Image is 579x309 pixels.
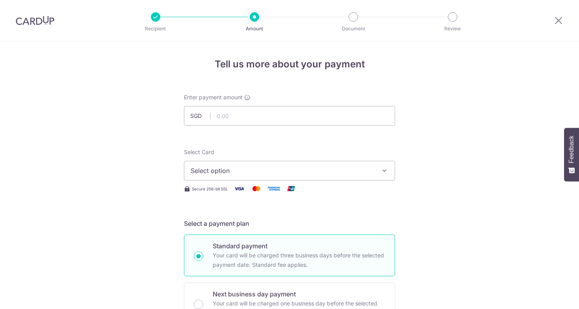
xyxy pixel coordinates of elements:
img: Union Pay [283,184,299,194]
p: Review [423,25,482,33]
p: Your card will be charged three business days before the selected payment date. Standard fee appl... [213,251,385,270]
button: Select option [184,161,395,181]
img: CardUp [16,16,54,25]
img: Mastercard [249,184,264,194]
h5: Select a payment plan [184,219,395,228]
img: Visa [231,184,247,194]
button: Feedback - Show survey [564,128,579,181]
span: Secure 256-bit SSL [192,186,228,192]
p: Next business day payment [213,289,385,299]
span: Select option [191,166,374,175]
p: Document [324,25,382,33]
span: Enter payment amount [184,93,243,101]
iframe: Opens a widget where you can find more information [528,285,571,305]
input: 0.00 [184,106,395,126]
img: American Express [266,184,282,194]
p: Recipient [126,25,185,33]
span: SGD [190,112,211,120]
span: translation missing: en.payables.payment_networks.credit_card.summary.labels.select_card [184,149,214,155]
p: Standard payment [213,241,385,251]
span: Feedback [568,136,575,163]
p: Amount [225,25,284,33]
h4: Tell us more about your payment [184,57,395,71]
